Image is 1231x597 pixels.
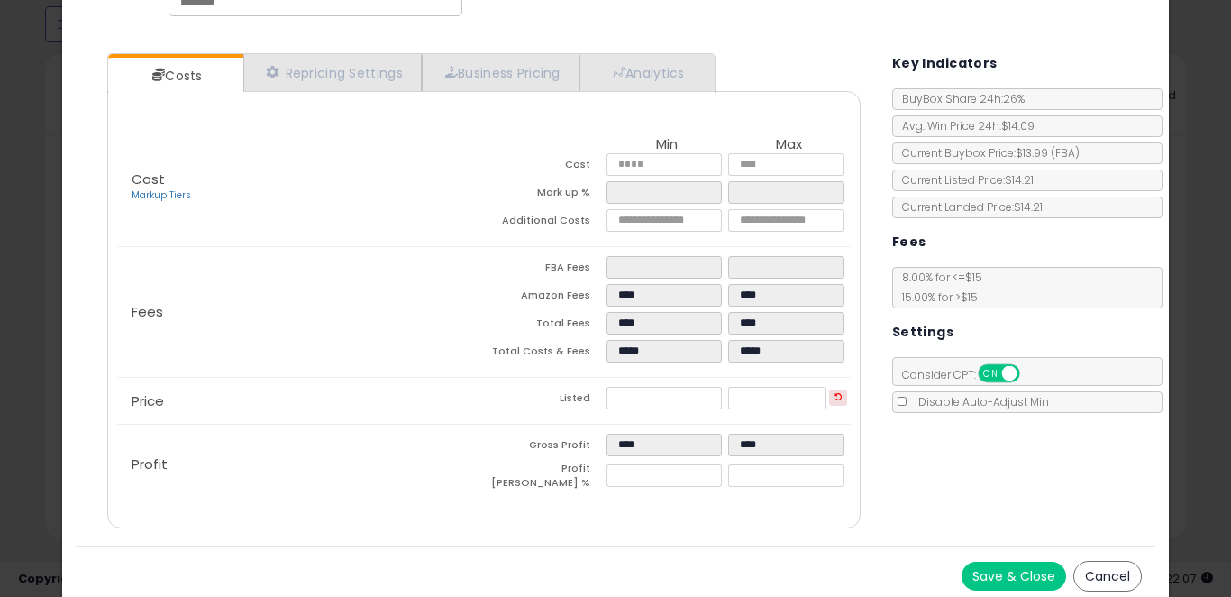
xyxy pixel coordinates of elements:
[484,284,606,312] td: Amazon Fees
[484,312,606,340] td: Total Fees
[484,434,606,462] td: Gross Profit
[1016,145,1080,161] span: $13.99
[893,172,1034,188] span: Current Listed Price: $14.21
[484,462,606,495] td: Profit [PERSON_NAME] %
[893,367,1044,382] span: Consider CPT:
[1017,366,1045,381] span: OFF
[422,54,579,91] a: Business Pricing
[893,118,1035,133] span: Avg. Win Price 24h: $14.09
[892,52,998,75] h5: Key Indicators
[962,562,1066,591] button: Save & Close
[117,394,484,409] p: Price
[484,181,606,209] td: Mark up %
[484,153,606,181] td: Cost
[892,321,953,344] h5: Settings
[892,231,926,253] h5: Fees
[117,172,484,203] p: Cost
[893,289,978,305] span: 15.00 % for > $15
[484,209,606,237] td: Additional Costs
[243,54,422,91] a: Repricing Settings
[484,340,606,368] td: Total Costs & Fees
[893,145,1080,161] span: Current Buybox Price:
[893,199,1043,215] span: Current Landed Price: $14.21
[108,58,242,94] a: Costs
[117,457,484,472] p: Profit
[132,188,191,202] a: Markup Tiers
[117,305,484,319] p: Fees
[579,54,713,91] a: Analytics
[606,137,729,153] th: Min
[909,394,1049,409] span: Disable Auto-Adjust Min
[728,137,851,153] th: Max
[484,387,606,415] td: Listed
[1051,145,1080,161] span: ( FBA )
[893,270,982,305] span: 8.00 % for <= $15
[980,366,1002,381] span: ON
[484,256,606,284] td: FBA Fees
[1073,561,1142,592] button: Cancel
[893,91,1025,106] span: BuyBox Share 24h: 26%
